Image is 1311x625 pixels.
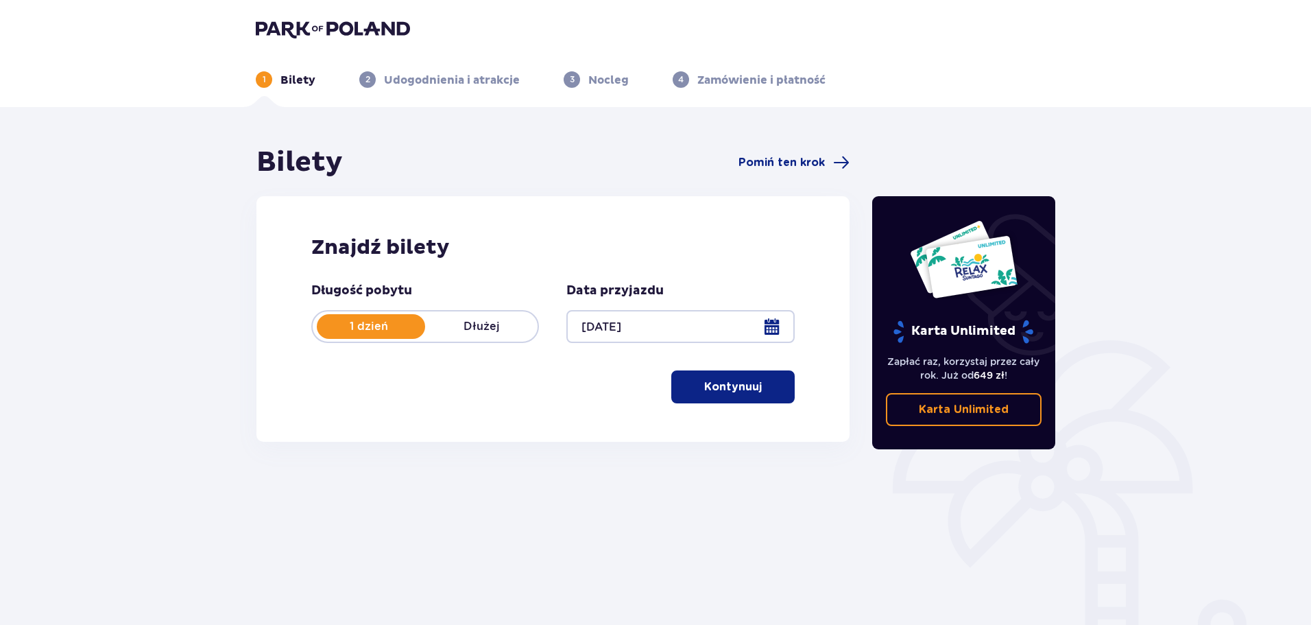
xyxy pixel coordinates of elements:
[570,73,575,86] p: 3
[886,355,1042,382] p: Zapłać raz, korzystaj przez cały rok. Już od !
[673,71,826,88] div: 4Zamówienie i płatność
[919,402,1009,417] p: Karta Unlimited
[256,145,343,180] h1: Bilety
[384,73,520,88] p: Udogodnienia i atrakcje
[678,73,684,86] p: 4
[909,220,1018,299] img: Dwie karty całoroczne do Suntago z napisem 'UNLIMITED RELAX', na białym tle z tropikalnymi liśćmi...
[311,283,412,299] p: Długość pobytu
[359,71,520,88] div: 2Udogodnienia i atrakcje
[311,235,795,261] h2: Znajdź bilety
[425,319,538,334] p: Dłużej
[704,379,762,394] p: Kontynuuj
[738,155,825,170] span: Pomiń ten krok
[365,73,370,86] p: 2
[974,370,1005,381] span: 649 zł
[738,154,850,171] a: Pomiń ten krok
[313,319,425,334] p: 1 dzień
[564,71,629,88] div: 3Nocleg
[566,283,664,299] p: Data przyjazdu
[256,71,315,88] div: 1Bilety
[886,393,1042,426] a: Karta Unlimited
[263,73,266,86] p: 1
[588,73,629,88] p: Nocleg
[280,73,315,88] p: Bilety
[892,320,1035,344] p: Karta Unlimited
[697,73,826,88] p: Zamówienie i płatność
[256,19,410,38] img: Park of Poland logo
[671,370,795,403] button: Kontynuuj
